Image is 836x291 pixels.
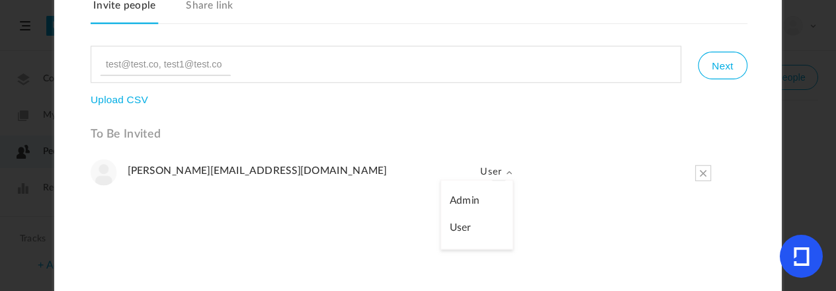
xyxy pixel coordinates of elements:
[100,53,231,75] input: test@test.co, test1@test.co
[698,52,747,79] button: Next
[441,215,513,242] a: User
[469,159,513,186] span: User
[91,94,148,106] button: Upload CSV
[91,128,747,142] h3: To Be Invited
[128,165,462,177] h4: [PERSON_NAME][EMAIL_ADDRESS][DOMAIN_NAME]
[441,188,513,215] a: Admin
